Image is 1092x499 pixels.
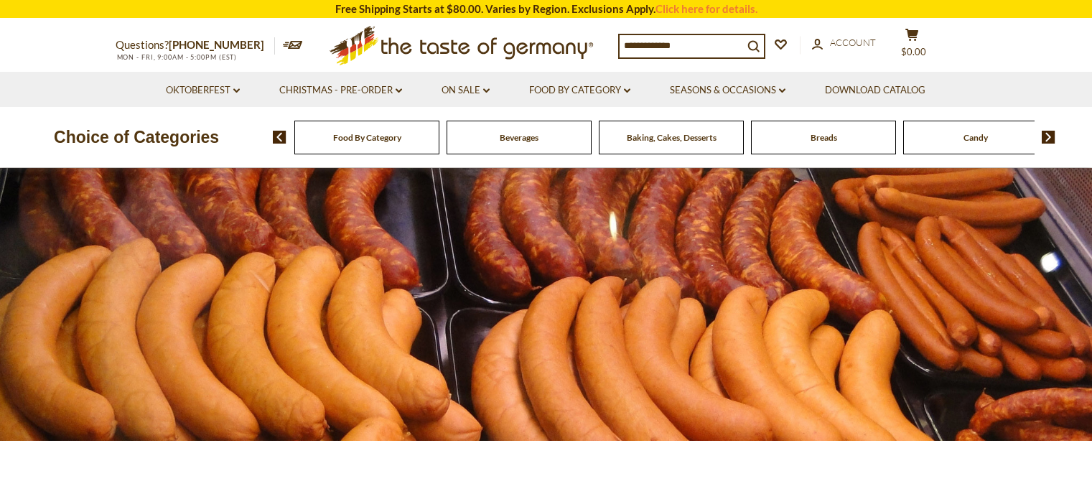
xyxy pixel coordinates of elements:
a: Breads [811,132,837,143]
a: Download Catalog [825,83,925,98]
img: next arrow [1042,131,1055,144]
a: Oktoberfest [166,83,240,98]
a: Christmas - PRE-ORDER [279,83,402,98]
a: Seasons & Occasions [670,83,785,98]
a: [PHONE_NUMBER] [169,38,264,51]
button: $0.00 [891,28,934,64]
img: previous arrow [273,131,286,144]
a: Candy [963,132,988,143]
a: Click here for details. [655,2,757,15]
p: Questions? [116,36,275,55]
span: MON - FRI, 9:00AM - 5:00PM (EST) [116,53,238,61]
a: On Sale [442,83,490,98]
span: Account [830,37,876,48]
a: Food By Category [333,132,401,143]
a: Beverages [500,132,538,143]
a: Account [812,35,876,51]
span: $0.00 [901,46,926,57]
a: Baking, Cakes, Desserts [627,132,717,143]
a: Food By Category [529,83,630,98]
